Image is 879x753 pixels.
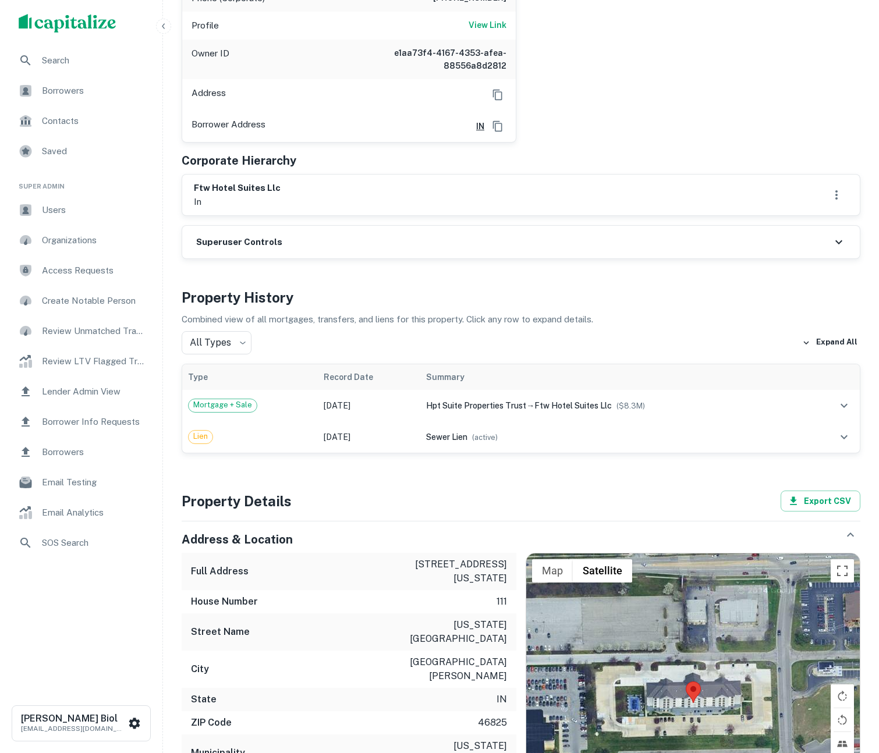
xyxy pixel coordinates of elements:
[19,14,116,33] img: capitalize-logo.png
[9,196,153,224] div: Users
[182,152,296,169] h5: Corporate Hierarchy
[9,468,153,496] a: Email Testing
[821,623,879,679] iframe: Chat Widget
[489,86,506,104] button: Copy Address
[9,257,153,285] a: Access Requests
[467,120,484,133] a: IN
[9,317,153,345] a: Review Unmatched Transactions
[182,331,251,354] div: All Types
[192,118,265,135] p: Borrower Address
[21,723,126,734] p: [EMAIL_ADDRESS][DOMAIN_NAME]
[42,506,146,520] span: Email Analytics
[472,433,498,442] span: ( active )
[799,334,860,351] button: Expand All
[182,364,318,390] th: Type
[402,655,507,683] p: [GEOGRAPHIC_DATA][PERSON_NAME]
[21,714,126,723] h6: [PERSON_NAME] Biol
[42,475,146,489] span: Email Testing
[182,312,860,326] p: Combined view of all mortgages, transfers, and liens for this property. Click any row to expand d...
[182,287,860,308] h4: Property History
[42,415,146,429] span: Borrower Info Requests
[191,662,209,676] h6: City
[497,595,507,609] p: 111
[42,203,146,217] span: Users
[42,354,146,368] span: Review LTV Flagged Transactions
[489,118,506,135] button: Copy Address
[9,77,153,105] a: Borrowers
[318,364,420,390] th: Record Date
[426,432,467,442] span: sewer lien
[420,364,807,390] th: Summary
[9,378,153,406] a: Lender Admin View
[9,47,153,74] div: Search
[426,399,801,412] div: →
[192,47,229,72] p: Owner ID
[834,427,854,447] button: expand row
[469,19,506,31] h6: View Link
[191,716,232,730] h6: ZIP Code
[42,144,146,158] span: Saved
[194,182,281,195] h6: ftw hotel suites llc
[192,19,219,33] p: Profile
[42,114,146,128] span: Contacts
[478,716,507,730] p: 46825
[42,324,146,338] span: Review Unmatched Transactions
[426,401,526,410] span: hpt suite properties trust
[182,531,293,548] h5: Address & Location
[189,431,212,442] span: Lien
[9,107,153,135] a: Contacts
[42,294,146,308] span: Create Notable Person
[367,47,506,72] h6: e1aa73f4-4167-4353-afea-88556a8d2812
[189,399,257,411] span: Mortgage + Sale
[191,595,258,609] h6: House Number
[9,438,153,466] a: Borrowers
[834,396,854,415] button: expand row
[9,168,153,196] li: Super Admin
[9,287,153,315] a: Create Notable Person
[318,421,420,453] td: [DATE]
[42,233,146,247] span: Organizations
[42,385,146,399] span: Lender Admin View
[534,401,612,410] span: ftw hotel suites llc
[9,499,153,527] a: Email Analytics
[9,408,153,436] a: Borrower Info Requests
[781,491,860,512] button: Export CSV
[9,226,153,254] a: Organizations
[497,692,507,706] p: in
[831,559,854,582] button: Toggle fullscreen view
[182,491,292,512] h4: Property Details
[469,19,506,33] a: View Link
[318,390,420,421] td: [DATE]
[9,347,153,375] a: Review LTV Flagged Transactions
[831,684,854,708] button: Rotate map clockwise
[42,54,146,68] span: Search
[42,264,146,278] span: Access Requests
[192,86,226,104] p: Address
[42,445,146,459] span: Borrowers
[42,84,146,98] span: Borrowers
[191,625,250,639] h6: Street Name
[9,137,153,165] a: Saved
[532,559,573,582] button: Show street map
[12,705,151,741] button: [PERSON_NAME] Biol[EMAIL_ADDRESS][DOMAIN_NAME]
[831,708,854,731] button: Rotate map counterclockwise
[194,195,281,209] p: in
[9,529,153,557] a: SOS Search
[616,402,645,410] span: ($ 8.3M )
